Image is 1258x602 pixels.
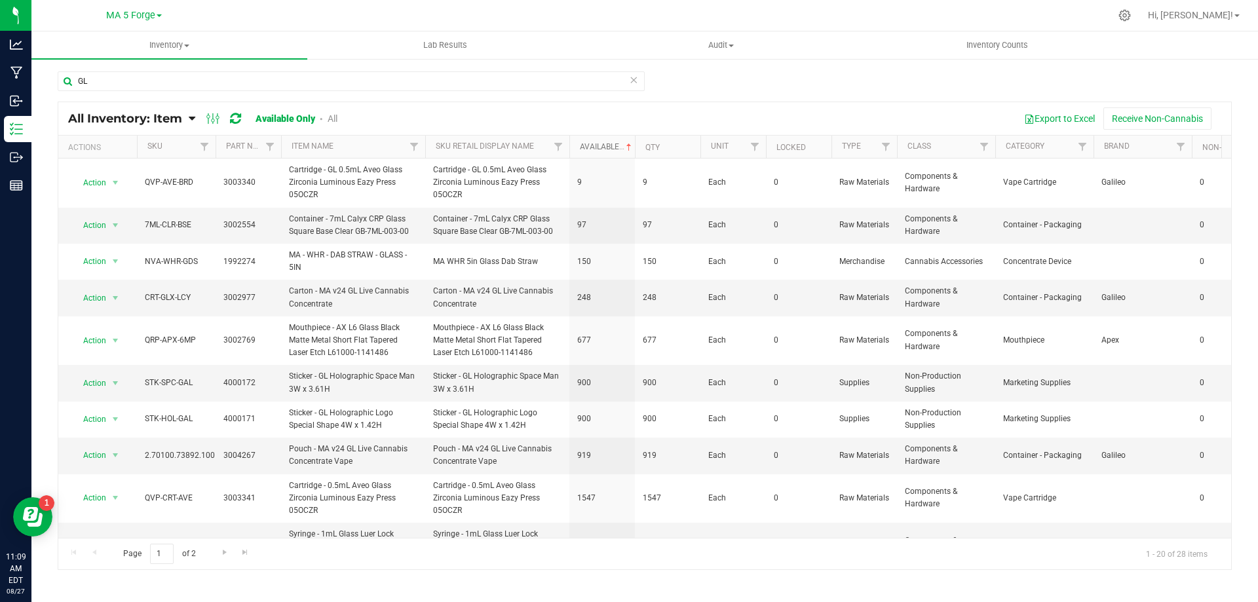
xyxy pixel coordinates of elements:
[974,136,995,158] a: Filter
[433,213,562,238] span: Container - 7mL Calyx CRP Glass Square Base Clear GB-7ML-003-00
[107,331,124,350] span: select
[433,407,562,432] span: Sticker - GL Holographic Logo Special Shape 4W x 1.42H
[577,292,627,304] span: 248
[107,216,124,235] span: select
[145,176,208,189] span: QVP-AVE-BRD
[860,31,1135,59] a: Inventory Counts
[433,370,562,395] span: Sticker - GL Holographic Space Man 3W x 3.61H
[1200,492,1249,504] span: 0
[839,492,889,504] span: Raw Materials
[875,136,897,158] a: Filter
[10,94,23,107] inline-svg: Inbound
[774,292,824,304] span: 0
[643,219,693,231] span: 97
[71,216,107,235] span: Action
[107,289,124,307] span: select
[643,413,693,425] span: 900
[6,586,26,596] p: 08/27
[708,413,758,425] span: Each
[774,334,824,347] span: 0
[107,252,124,271] span: select
[194,136,216,158] a: Filter
[905,443,987,468] span: Components & Hardware
[839,413,889,425] span: Supplies
[949,39,1046,51] span: Inventory Counts
[433,443,562,468] span: Pouch - MA v24 GL Live Cannabis Concentrate Vape
[548,136,569,158] a: Filter
[259,136,281,158] a: Filter
[107,174,124,192] span: select
[774,492,824,504] span: 0
[708,255,758,268] span: Each
[289,370,417,395] span: Sticker - GL Holographic Space Man 3W x 3.61H
[774,413,824,425] span: 0
[1006,141,1044,151] a: Category
[71,174,107,192] span: Action
[145,449,240,462] span: 2.70100.73892.1001430.0
[39,495,54,511] iframe: Resource center unread badge
[58,71,645,91] input: Search Item Name, Retail Display Name, SKU, Part Number...
[1003,255,1086,268] span: Concentrate Device
[256,113,315,124] a: Available Only
[577,492,627,504] span: 1547
[645,143,660,152] a: Qty
[1200,255,1249,268] span: 0
[433,322,562,360] span: Mouthpiece - AX L6 Glass Black Matte Metal Short Flat Tapered Laser Etch L61000-1141486
[708,334,758,347] span: Each
[907,141,931,151] a: Class
[1103,107,1211,130] button: Receive Non-Cannabis
[577,413,627,425] span: 900
[71,252,107,271] span: Action
[404,136,425,158] a: Filter
[1200,413,1249,425] span: 0
[583,31,859,59] a: Audit
[223,219,273,231] span: 3002554
[774,377,824,389] span: 0
[1003,449,1086,462] span: Container - Packaging
[1200,176,1249,189] span: 0
[13,497,52,536] iframe: Resource center
[643,492,693,504] span: 1547
[1003,334,1086,347] span: Mouthpiece
[433,255,562,268] span: MA WHR 5in Glass Dab Straw
[289,407,417,432] span: Sticker - GL Holographic Logo Special Shape 4W x 1.42H
[577,176,627,189] span: 9
[68,111,189,126] a: All Inventory: Item
[436,141,534,151] a: SKU Retail Display Name
[744,136,766,158] a: Filter
[1148,10,1233,20] span: Hi, [PERSON_NAME]!
[905,328,987,352] span: Components & Hardware
[145,334,208,347] span: QRP-APX-6MP
[1200,292,1249,304] span: 0
[68,143,132,152] div: Actions
[577,377,627,389] span: 900
[1003,219,1086,231] span: Container - Packaging
[223,449,273,462] span: 3004267
[905,535,987,559] span: Components & Hardware
[1101,176,1184,189] span: Galileo
[1101,292,1184,304] span: Galileo
[1016,107,1103,130] button: Export to Excel
[145,377,208,389] span: STK-SPC-GAL
[71,331,107,350] span: Action
[774,449,824,462] span: 0
[839,292,889,304] span: Raw Materials
[145,292,208,304] span: CRT-GLX-LCY
[629,71,638,88] span: Clear
[905,255,987,268] span: Cannabis Accessories
[71,410,107,428] span: Action
[580,142,634,151] a: Available
[68,111,182,126] span: All Inventory: Item
[112,544,206,564] span: Page of 2
[1170,136,1192,158] a: Filter
[145,413,208,425] span: STK-HOL-GAL
[1003,176,1086,189] span: Vape Cartridge
[905,170,987,195] span: Components & Hardware
[708,176,758,189] span: Each
[223,334,273,347] span: 3002769
[643,334,693,347] span: 677
[1003,292,1086,304] span: Container - Packaging
[226,141,278,151] a: Part Number
[905,285,987,310] span: Components & Hardware
[1003,492,1086,504] span: Vape Cartridge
